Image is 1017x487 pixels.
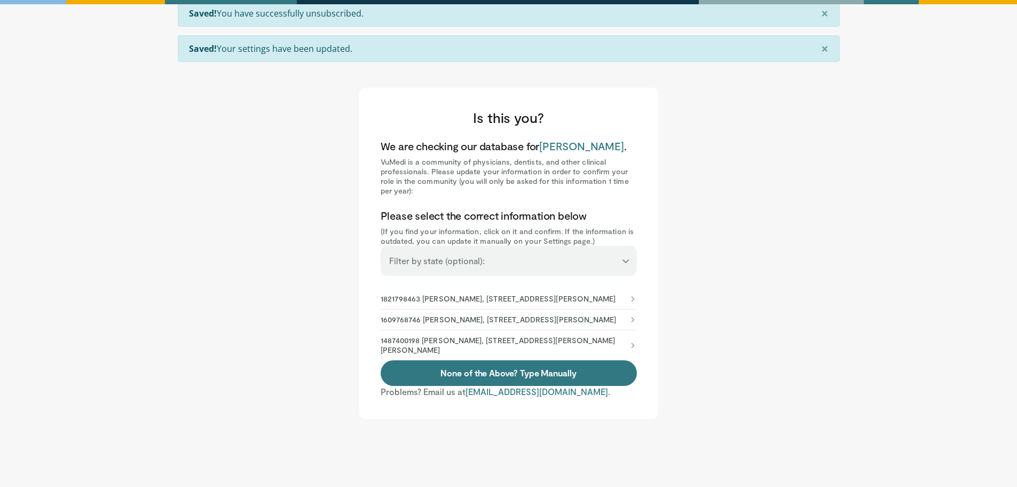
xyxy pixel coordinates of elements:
[189,43,217,55] strong: Saved!
[381,386,637,398] p: Problems? Email us at .
[381,139,637,153] h4: We are checking our database for .
[381,109,637,126] h3: Is this you?
[466,386,608,397] a: [EMAIL_ADDRESS][DOMAIN_NAME]
[810,36,839,61] button: ×
[381,157,637,196] p: VuMedi is a community of physicians, dentists, and other clinical professionals. Please update yo...
[381,208,637,222] h4: Please select the correct information below
[381,294,616,304] p: 1821798463 [PERSON_NAME], [STREET_ADDRESS][PERSON_NAME]
[539,140,624,152] span: [PERSON_NAME]
[381,360,637,386] a: None of the Above? Type Manually
[381,227,637,246] p: (If you find your information, click on it and confirm. If the information is outdated, you can u...
[810,1,839,26] button: ×
[178,35,840,62] div: Your settings have been updated.
[189,7,217,19] strong: Saved!
[381,336,626,355] p: 1487400198 [PERSON_NAME], [STREET_ADDRESS][PERSON_NAME][PERSON_NAME]
[381,315,617,324] p: 1609768746 [PERSON_NAME], [STREET_ADDRESS][PERSON_NAME]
